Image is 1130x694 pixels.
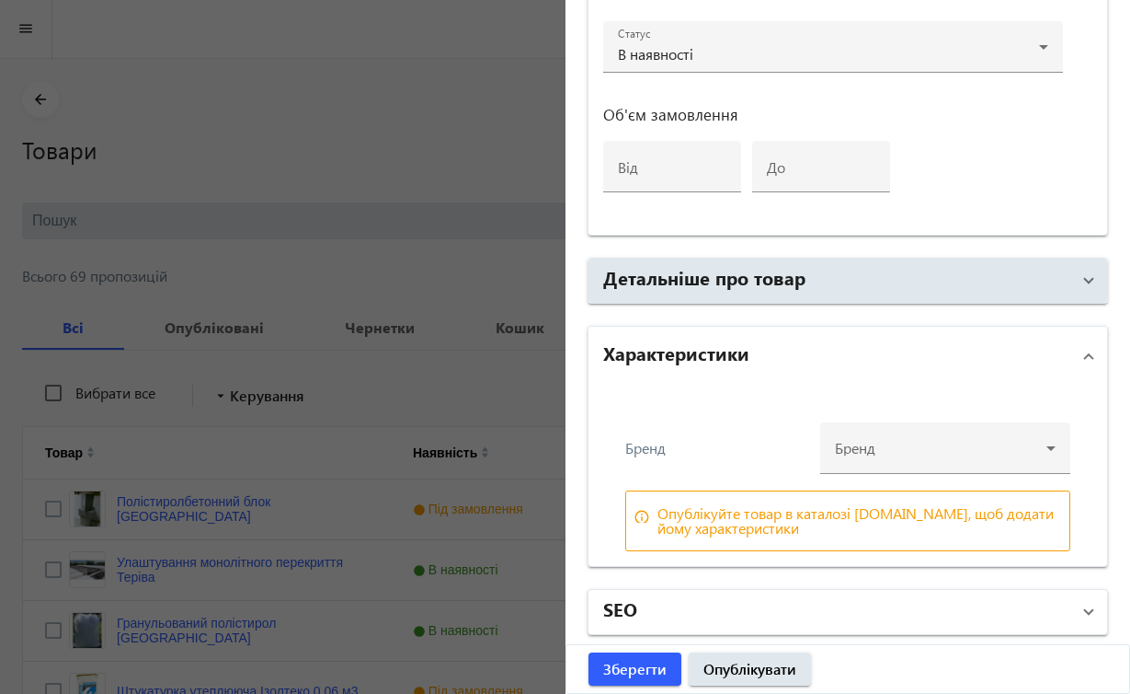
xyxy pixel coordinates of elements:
[603,108,1063,122] h3: Об'єм замовлення
[588,327,1108,386] mat-expansion-panel-header: Характеристики
[618,157,638,177] mat-label: від
[603,340,749,365] h2: Характеристики
[633,506,650,523] mat-icon: info_outline
[603,264,805,290] h2: Детальніше про товар
[588,259,1108,303] mat-expansion-panel-header: Детальніше про товар
[588,590,1108,634] mat-expansion-panel-header: SEO
[657,506,1063,536] div: Опублікуйте товар в каталозі [DOMAIN_NAME], щоб додати йому характеристики
[603,596,637,621] h2: SEO
[689,653,811,686] button: Опублікувати
[588,653,681,686] button: Зберегти
[618,44,693,64] span: В наявності
[767,157,785,177] mat-label: до
[703,659,796,679] span: Опублікувати
[603,659,667,679] span: Зберегти
[625,441,809,456] div: Бренд
[588,386,1108,566] div: Характеристики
